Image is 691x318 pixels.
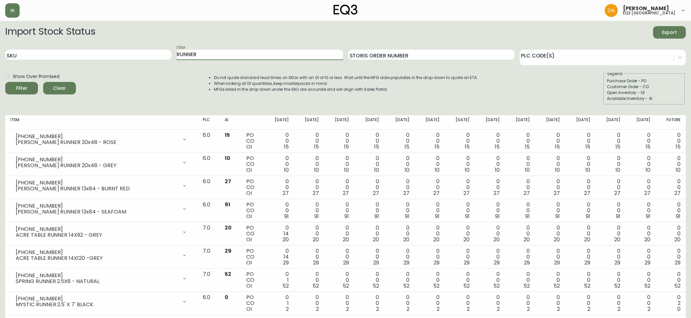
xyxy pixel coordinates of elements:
span: 52 [433,282,440,290]
td: 6.0 [198,176,220,199]
span: 27 [373,189,379,197]
span: 91 [465,213,470,220]
span: 10 [284,166,289,174]
div: 0 0 [540,179,560,196]
div: 0 0 [389,294,409,312]
div: [PHONE_NUMBER] [16,180,178,186]
span: 20 [674,236,681,243]
span: 29 [524,259,530,266]
div: [PHONE_NUMBER] [16,134,178,139]
th: [DATE] [535,115,565,130]
div: PO CO [246,132,259,150]
span: 29 [554,259,560,266]
div: 0 0 [510,248,530,266]
div: 0 0 [480,132,500,150]
span: 29 [645,259,650,266]
span: 15 [435,143,440,151]
span: OI [246,213,252,220]
span: 52 [554,282,560,290]
span: 10 [615,166,620,174]
div: 0 0 [269,202,289,219]
div: [PHONE_NUMBER]SPRING RUNNER 2.5X6 - NATURAL [10,271,192,286]
span: 91 [284,213,289,220]
div: 0 0 [450,155,470,173]
div: 0 0 [359,294,379,312]
div: PO CO [246,179,259,196]
div: 0 0 [631,155,650,173]
span: 15 [495,143,500,151]
div: 0 0 [450,202,470,219]
th: PLC [198,115,220,130]
div: Customer Order - CO [607,84,682,90]
div: 0 0 [661,179,681,196]
button: Filter [5,82,38,94]
span: 10 [585,166,590,174]
span: 27 [674,189,681,197]
button: Clear [43,82,76,94]
div: 0 0 [329,294,349,312]
span: 52 [313,282,319,290]
span: 52 [283,282,289,290]
span: OI [246,166,252,174]
span: 20 [524,236,530,243]
div: 0 0 [600,202,620,219]
span: 52 [644,282,650,290]
span: 27 [644,189,650,197]
span: 15 [314,143,319,151]
span: 91 [344,213,349,220]
div: [PERSON_NAME] RUNNER 13x84 - SEAFOAM [16,209,178,215]
div: 0 0 [600,294,620,312]
td: 6.0 [198,130,220,153]
th: [DATE] [565,115,595,130]
span: 27 [584,189,590,197]
div: 0 0 [661,271,681,289]
div: 0 0 [631,294,650,312]
span: 29 [225,247,232,255]
span: 29 [434,259,440,266]
th: AI [219,115,241,130]
span: 0 [225,294,228,301]
div: 0 0 [661,132,681,150]
span: 27 [524,189,530,197]
div: 0 0 [359,202,379,219]
span: 29 [404,259,409,266]
div: 0 0 [389,271,409,289]
div: 0 0 [329,179,349,196]
span: 29 [373,259,379,266]
div: Available Inventory - AI [607,96,682,102]
div: 0 1 [269,294,289,312]
div: 0 0 [389,155,409,173]
th: [DATE] [505,115,535,130]
span: 20 [433,236,440,243]
div: 0 0 [420,294,440,312]
div: 0 0 [600,248,620,266]
span: 15 [585,143,590,151]
td: 7.0 [198,269,220,292]
div: [PHONE_NUMBER][PERSON_NAME] RUNNER 20x48 - ROSE [10,132,192,147]
div: 0 0 [420,248,440,266]
th: [DATE] [626,115,656,130]
div: PO CO [246,294,259,312]
span: 52 [493,282,500,290]
div: 0 0 [510,155,530,173]
div: 0 0 [570,294,590,312]
div: 0 0 [389,132,409,150]
div: 0 14 [269,225,289,243]
img: logo [334,5,358,15]
span: 10 [465,166,470,174]
div: [PHONE_NUMBER] [16,226,178,232]
div: 0 0 [450,132,470,150]
div: Purchase Order - PO [607,78,682,84]
span: 52 [343,282,349,290]
div: MYSTIC RUNNER 2.5' X 7' BLACK [16,302,178,308]
h5: eq3 [GEOGRAPHIC_DATA] [623,11,675,15]
span: 91 [374,213,379,220]
span: 29 [614,259,620,266]
span: 91 [676,213,681,220]
th: Future [656,115,686,130]
span: 27 [343,189,349,197]
span: 52 [614,282,620,290]
div: 0 0 [480,202,500,219]
div: 0 0 [570,132,590,150]
div: 0 0 [510,179,530,196]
